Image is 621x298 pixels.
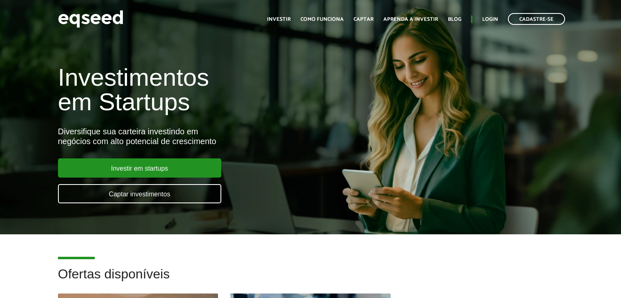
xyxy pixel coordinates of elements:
[482,17,498,22] a: Login
[58,65,356,114] h1: Investimentos em Startups
[354,17,374,22] a: Captar
[58,158,221,178] a: Investir em startups
[300,17,344,22] a: Como funciona
[383,17,438,22] a: Aprenda a investir
[58,8,123,30] img: EqSeed
[448,17,461,22] a: Blog
[58,267,563,294] h2: Ofertas disponíveis
[267,17,291,22] a: Investir
[58,184,221,203] a: Captar investimentos
[508,13,565,25] a: Cadastre-se
[58,127,356,146] div: Diversifique sua carteira investindo em negócios com alto potencial de crescimento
